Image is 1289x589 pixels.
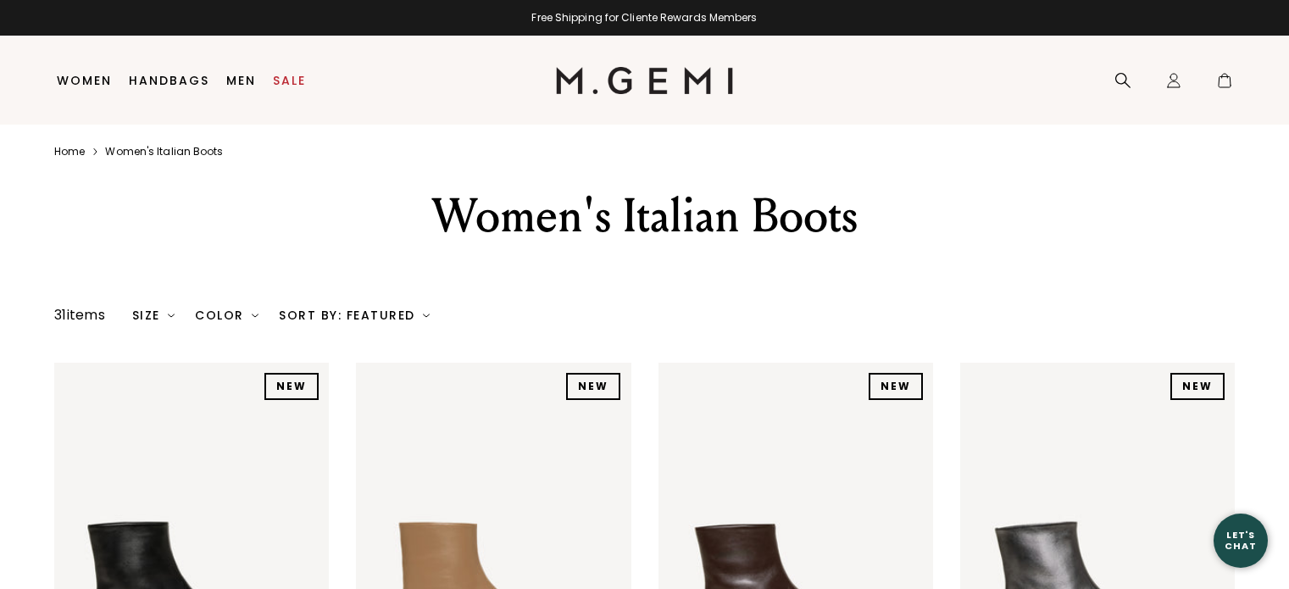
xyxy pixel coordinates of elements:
div: NEW [1170,373,1225,400]
div: Size [132,308,175,322]
div: Let's Chat [1214,530,1268,551]
div: NEW [566,373,620,400]
a: Women [57,74,112,87]
a: Home [54,145,85,158]
div: Color [195,308,258,322]
img: chevron-down.svg [168,312,175,319]
a: Men [226,74,256,87]
div: NEW [869,373,923,400]
div: Women's Italian Boots [351,186,939,247]
img: chevron-down.svg [252,312,258,319]
a: Women's italian boots [105,145,223,158]
div: NEW [264,373,319,400]
a: Sale [273,74,306,87]
div: Sort By: Featured [279,308,430,322]
img: chevron-down.svg [423,312,430,319]
div: 31 items [54,305,105,325]
img: M.Gemi [556,67,733,94]
a: Handbags [129,74,209,87]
